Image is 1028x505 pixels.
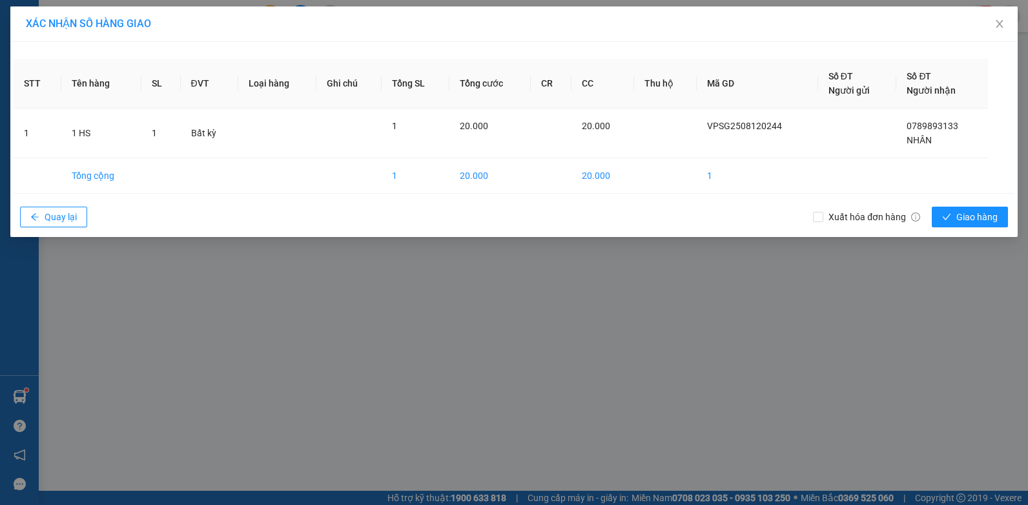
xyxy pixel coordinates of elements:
th: Tổng SL [382,59,449,108]
span: Xuất hóa đơn hàng [823,210,925,224]
span: check [942,212,951,223]
span: 0789893133 [907,121,958,131]
th: Tên hàng [61,59,141,108]
span: Số ĐT [907,71,931,81]
td: 1 [14,108,61,158]
span: info-circle [911,212,920,222]
th: STT [14,59,61,108]
th: Tổng cước [449,59,530,108]
span: VPSG2508120244 [707,121,782,131]
span: 20.000 [582,121,610,131]
td: 1 [382,158,449,194]
th: Mã GD [697,59,818,108]
td: Bất kỳ [181,108,239,158]
span: 20.000 [460,121,488,131]
th: ĐVT [181,59,239,108]
th: CR [531,59,571,108]
span: Số ĐT [828,71,853,81]
th: CC [571,59,633,108]
button: Close [982,6,1018,43]
span: NHÂN [907,135,932,145]
span: close [994,19,1005,29]
th: Loại hàng [238,59,316,108]
th: SL [141,59,181,108]
button: checkGiao hàng [932,207,1008,227]
td: 20.000 [449,158,530,194]
td: Tổng cộng [61,158,141,194]
span: Người nhận [907,85,956,96]
span: Giao hàng [956,210,998,224]
th: Ghi chú [316,59,382,108]
button: arrow-leftQuay lại [20,207,87,227]
td: 20.000 [571,158,633,194]
td: 1 [697,158,818,194]
td: 1 HS [61,108,141,158]
span: XÁC NHẬN SỐ HÀNG GIAO [26,17,151,30]
span: Người gửi [828,85,870,96]
span: Quay lại [45,210,77,224]
span: arrow-left [30,212,39,223]
span: 1 [392,121,397,131]
th: Thu hộ [634,59,697,108]
span: 1 [152,128,157,138]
